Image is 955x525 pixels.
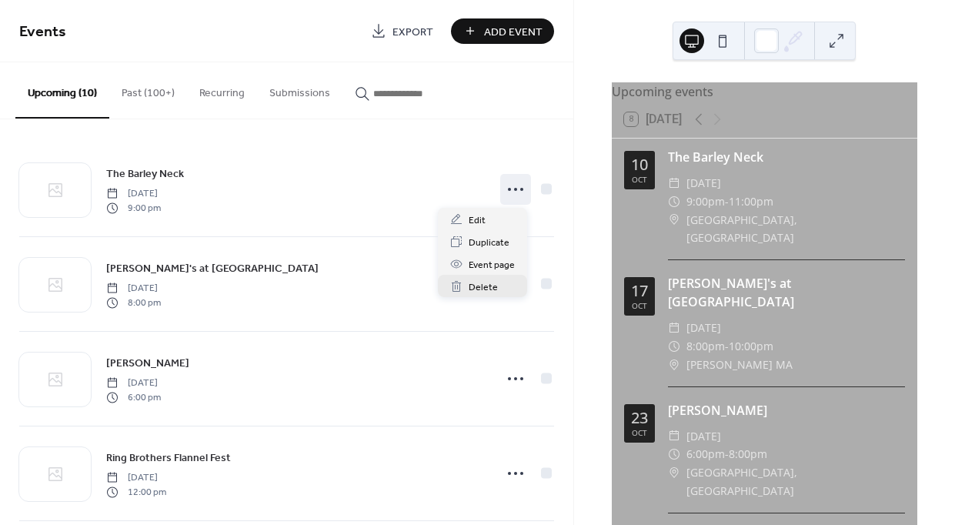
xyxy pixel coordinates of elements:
span: 8:00 pm [106,296,161,309]
a: Export [359,18,445,44]
button: Recurring [187,62,257,117]
div: ​ [668,211,680,229]
button: Past (100+) [109,62,187,117]
div: ​ [668,356,680,374]
span: 9:00pm [686,192,725,211]
a: [PERSON_NAME] [106,354,189,372]
span: 12:00 pm [106,485,166,499]
span: Edit [469,212,486,229]
div: ​ [668,463,680,482]
div: ​ [668,427,680,446]
div: Oct [632,176,647,183]
span: 6:00pm [686,445,725,463]
span: Export [392,24,433,40]
div: [PERSON_NAME]'s at [GEOGRAPHIC_DATA] [668,274,905,311]
a: The Barley Neck [106,165,184,182]
span: [DATE] [686,319,721,337]
div: Oct [632,429,647,436]
div: 23 [631,410,648,426]
span: [DATE] [686,174,721,192]
div: The Barley Neck [668,148,905,166]
button: Upcoming (10) [15,62,109,119]
div: 10 [631,157,648,172]
div: 17 [631,283,648,299]
span: - [725,337,729,356]
span: Events [19,17,66,47]
span: 11:00pm [729,192,773,211]
div: ​ [668,319,680,337]
span: [DATE] [106,376,161,390]
div: ​ [668,192,680,211]
span: - [725,445,729,463]
span: [DATE] [686,427,721,446]
span: 6:00 pm [106,390,161,404]
span: [DATE] [106,282,161,296]
span: Duplicate [469,235,509,251]
div: Oct [632,302,647,309]
span: [DATE] [106,187,161,201]
div: ​ [668,174,680,192]
span: - [725,192,729,211]
span: 8:00pm [729,445,767,463]
span: [PERSON_NAME] [106,356,189,372]
span: [PERSON_NAME] MA [686,356,793,374]
span: The Barley Neck [106,166,184,182]
div: ​ [668,337,680,356]
span: Ring Brothers Flannel Fest [106,450,231,466]
span: 10:00pm [729,337,773,356]
a: Ring Brothers Flannel Fest [106,449,231,466]
button: Submissions [257,62,342,117]
span: Event page [469,257,515,273]
span: [DATE] [106,471,166,485]
span: 8:00pm [686,337,725,356]
a: [PERSON_NAME]'s at [GEOGRAPHIC_DATA] [106,259,319,277]
div: Upcoming events [612,82,917,101]
span: [PERSON_NAME]'s at [GEOGRAPHIC_DATA] [106,261,319,277]
div: ​ [668,445,680,463]
span: Add Event [484,24,543,40]
span: 9:00 pm [106,201,161,215]
button: Add Event [451,18,554,44]
span: Delete [469,279,498,296]
div: [PERSON_NAME] [668,401,905,420]
span: [GEOGRAPHIC_DATA], [GEOGRAPHIC_DATA] [686,211,905,248]
span: [GEOGRAPHIC_DATA], [GEOGRAPHIC_DATA] [686,463,905,500]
